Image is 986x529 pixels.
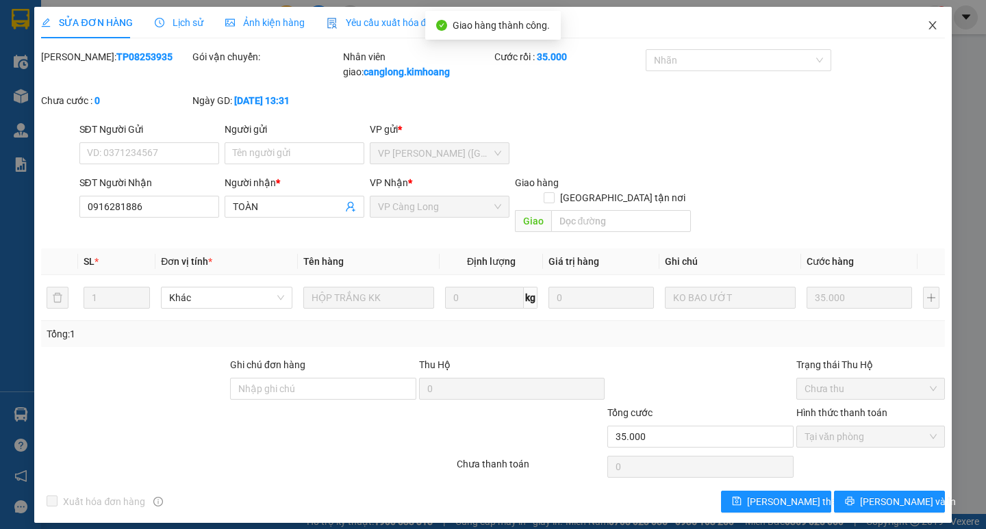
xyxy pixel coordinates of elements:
span: VP Trần Phú (Hàng) [378,143,501,164]
span: picture [225,18,235,27]
span: Khác [169,287,283,308]
button: Close [913,7,952,45]
input: 0 [548,287,654,309]
span: Định lượng [467,256,516,267]
button: delete [47,287,68,309]
input: Ghi chú đơn hàng [230,378,416,400]
span: info-circle [153,497,163,506]
span: Tổng cước [607,407,653,418]
span: edit [41,18,51,27]
span: save [732,496,742,507]
div: Chưa thanh toán [455,456,607,480]
span: Tại văn phòng [805,426,937,447]
span: Giá trị hàng [548,256,599,267]
span: Chưa thu [805,378,937,399]
span: user-add [345,201,356,212]
b: canglong.kimhoang [364,66,450,77]
b: 0 [94,95,100,106]
span: Đơn vị tính [161,256,212,267]
b: [DATE] 13:31 [234,95,290,106]
span: [GEOGRAPHIC_DATA] tận nơi [555,190,691,205]
span: Lịch sử [155,17,203,28]
span: Giao [515,210,551,232]
span: printer [845,496,855,507]
label: Hình thức thanh toán [796,407,887,418]
div: Chưa cước : [41,93,190,108]
div: Trạng thái Thu Hộ [796,357,945,372]
label: Ghi chú đơn hàng [230,359,305,370]
input: Dọc đường [551,210,691,232]
span: Yêu cầu xuất hóa đơn điện tử [327,17,471,28]
div: Nhân viên giao: [343,49,492,79]
span: SL [84,256,94,267]
img: icon [327,18,338,29]
span: [PERSON_NAME] và In [860,494,956,509]
span: clock-circle [155,18,164,27]
span: close [927,20,938,31]
div: Ngày GD: [192,93,341,108]
span: [PERSON_NAME] thay đổi [747,494,857,509]
b: TP08253935 [116,51,173,62]
th: Ghi chú [659,248,801,275]
div: SĐT Người Nhận [79,175,219,190]
span: Giao hàng [515,177,559,188]
input: 0 [807,287,912,309]
div: Gói vận chuyển: [192,49,341,64]
span: kg [524,287,538,309]
button: printer[PERSON_NAME] và In [834,491,944,513]
button: plus [923,287,939,309]
div: Tổng: 1 [47,326,381,341]
span: Tên hàng [303,256,344,267]
input: VD: Bàn, Ghế [303,287,434,309]
div: SĐT Người Gửi [79,122,219,137]
input: Ghi Chú [665,287,796,309]
span: VP Càng Long [378,196,501,217]
span: VP Nhận [370,177,408,188]
span: check-circle [436,20,447,31]
span: SỬA ĐƠN HÀNG [41,17,132,28]
div: Cước rồi : [494,49,643,64]
div: [PERSON_NAME]: [41,49,190,64]
span: Thu Hộ [419,359,451,370]
span: Ảnh kiện hàng [225,17,305,28]
span: Giao hàng thành công. [453,20,550,31]
div: VP gửi [370,122,509,137]
button: save[PERSON_NAME] thay đổi [721,491,831,513]
div: Người gửi [225,122,364,137]
span: Xuất hóa đơn hàng [58,494,151,509]
b: 35.000 [537,51,567,62]
div: Người nhận [225,175,364,190]
span: Cước hàng [807,256,854,267]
